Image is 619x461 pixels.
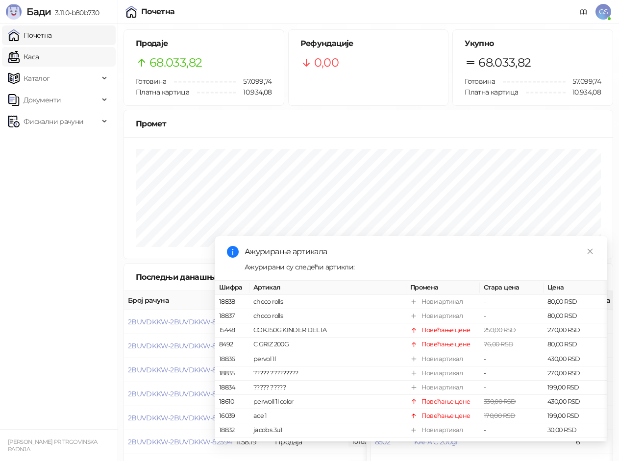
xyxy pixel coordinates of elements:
[465,88,518,97] span: Платна картица
[544,295,607,309] td: 80,00 RSD
[484,440,513,448] span: 40,00 RSD
[136,38,272,49] h5: Продаје
[484,340,513,348] span: 76,00 RSD
[421,311,463,321] div: Нови артикал
[566,87,601,97] span: 10.934,08
[136,88,189,97] span: Платна картица
[421,368,463,378] div: Нови артикал
[421,325,470,335] div: Повећање цене
[136,77,166,86] span: Готовина
[249,437,406,452] td: BARNI
[249,366,406,381] td: ????? ?????????
[128,413,231,422] button: 2BUVDKKW-2BUVDKKW-82595
[6,4,22,20] img: Logo
[136,118,601,130] div: Промет
[26,6,51,18] span: Бади
[8,47,39,67] a: Каса
[480,366,544,381] td: -
[484,398,516,405] span: 330,00 RSD
[249,409,406,423] td: ace 1
[544,423,607,437] td: 30,00 RSD
[215,281,249,295] th: Шифра
[215,338,249,352] td: 8492
[215,366,249,381] td: 18835
[249,295,406,309] td: choco rolls
[24,69,50,88] span: Каталог
[544,323,607,338] td: 270,00 RSD
[314,53,339,72] span: 0,00
[149,53,202,72] span: 68.033,82
[480,381,544,395] td: -
[249,423,406,437] td: jacobs 3u1
[421,425,463,435] div: Нови артикал
[465,77,495,86] span: Готовина
[236,87,272,97] span: 10.934,08
[480,352,544,366] td: -
[421,411,470,421] div: Повећање цене
[24,90,61,110] span: Документи
[566,76,601,87] span: 57.099,74
[249,395,406,409] td: perwoll 1l color
[484,412,516,419] span: 170,00 RSD
[249,281,406,295] th: Артикал
[480,309,544,323] td: -
[215,295,249,309] td: 18838
[480,281,544,295] th: Стара цена
[544,381,607,395] td: 199,00 RSD
[421,397,470,407] div: Повећање цене
[544,281,607,295] th: Цена
[227,246,239,258] span: info-circle
[480,423,544,437] td: -
[128,341,232,350] button: 2BUVDKKW-2BUVDKKW-82598
[236,76,272,87] span: 57.099,74
[595,4,611,20] span: GS
[421,383,463,392] div: Нови артикал
[215,409,249,423] td: 16039
[465,38,601,49] h5: Укупно
[544,309,607,323] td: 80,00 RSD
[421,354,463,364] div: Нови артикал
[249,381,406,395] td: ????? ?????
[544,395,607,409] td: 430,00 RSD
[128,317,232,326] button: 2BUVDKKW-2BUVDKKW-82599
[128,389,232,398] button: 2BUVDKKW-2BUVDKKW-82596
[215,423,249,437] td: 18832
[128,365,231,374] button: 2BUVDKKW-2BUVDKKW-82597
[585,246,595,257] a: Close
[8,25,52,45] a: Почетна
[136,271,266,283] div: Последњи данашњи рачуни
[480,295,544,309] td: -
[215,323,249,338] td: 15448
[215,309,249,323] td: 18837
[128,437,232,446] button: 2BUVDKKW-2BUVDKKW-82594
[215,352,249,366] td: 18836
[215,395,249,409] td: 18610
[215,437,249,452] td: 3219
[544,409,607,423] td: 199,00 RSD
[215,381,249,395] td: 18834
[544,338,607,352] td: 80,00 RSD
[24,112,83,131] span: Фискални рачуни
[406,281,480,295] th: Промена
[249,338,406,352] td: C GRIZ 200G
[249,352,406,366] td: pervol 1l
[576,4,592,20] a: Документација
[245,246,595,258] div: Ажурирање артикала
[544,437,607,452] td: 70,00 RSD
[141,8,175,16] div: Почетна
[421,439,470,449] div: Повећање цене
[544,366,607,381] td: 270,00 RSD
[484,326,516,334] span: 250,00 RSD
[587,248,594,255] span: close
[249,309,406,323] td: choco rolls
[245,262,595,272] div: Ажурирани су следећи артикли:
[421,340,470,349] div: Повећање цене
[124,291,232,310] th: Број рачуна
[544,352,607,366] td: 430,00 RSD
